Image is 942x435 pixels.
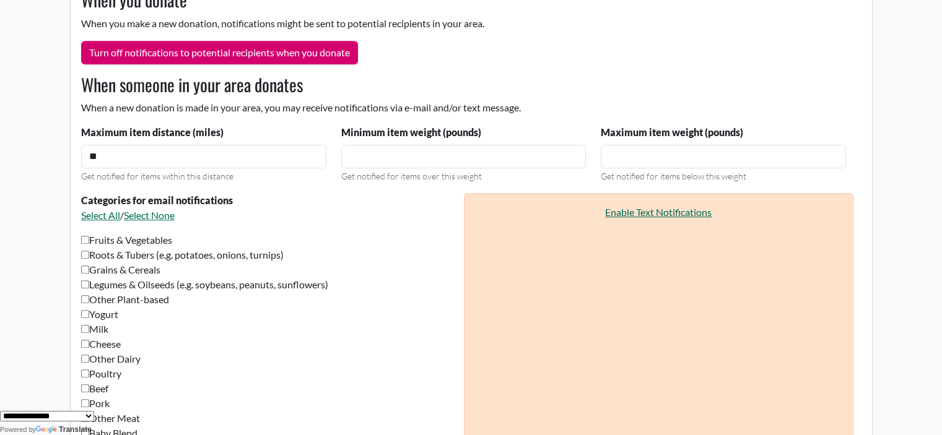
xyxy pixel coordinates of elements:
[81,295,89,303] input: Other Plant-based
[81,265,89,273] input: Grains & Cereals
[81,384,89,392] input: Beef
[81,236,89,244] input: Fruits & Vegetables
[81,381,108,396] label: Beef
[601,171,746,181] small: Get notified for items below this weight
[74,16,853,31] p: When you make a new donation, notifications might be sent to potential recipients in your area.
[601,125,743,140] label: Maximum item weight (pounds)
[74,74,853,95] h3: When someone in your area donates
[36,426,59,434] img: Google Translate
[81,262,160,277] label: Grains & Cereals
[81,209,120,221] a: Select All
[81,208,456,223] p: /
[81,322,108,337] label: Milk
[81,355,89,363] input: Other Dairy
[341,125,481,140] label: Minimum item weight (pounds)
[81,233,172,248] label: Fruits & Vegetables
[81,396,110,411] label: Pork
[605,206,712,218] a: Enable Text Notifications
[81,307,118,322] label: Yogurt
[81,251,89,259] input: Roots & Tubers (e.g. potatoes, onions, turnips)
[81,277,328,292] label: Legumes & Oilseeds (e.g. soybeans, peanuts, sunflowers)
[81,340,89,348] input: Cheese
[74,100,853,115] p: When a new donation is made in your area, you may receive notifications via e-mail and/or text me...
[36,425,92,434] a: Translate
[81,351,141,366] label: Other Dairy
[124,209,175,221] a: Select None
[81,337,121,351] label: Cheese
[81,194,233,206] strong: Categories for email notifications
[81,41,358,64] button: Turn off notifications to potential recipients when you donate
[81,399,89,407] input: Pork
[81,292,169,307] label: Other Plant-based
[81,325,89,333] input: Milk
[81,171,233,181] small: Get notified for items within this distance
[81,366,121,381] label: Poultry
[81,369,89,377] input: Poultry
[81,310,89,318] input: Yogurt
[341,171,482,181] small: Get notified for items over this weight
[81,248,284,262] label: Roots & Tubers (e.g. potatoes, onions, turnips)
[81,125,224,140] label: Maximum item distance (miles)
[81,280,89,288] input: Legumes & Oilseeds (e.g. soybeans, peanuts, sunflowers)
